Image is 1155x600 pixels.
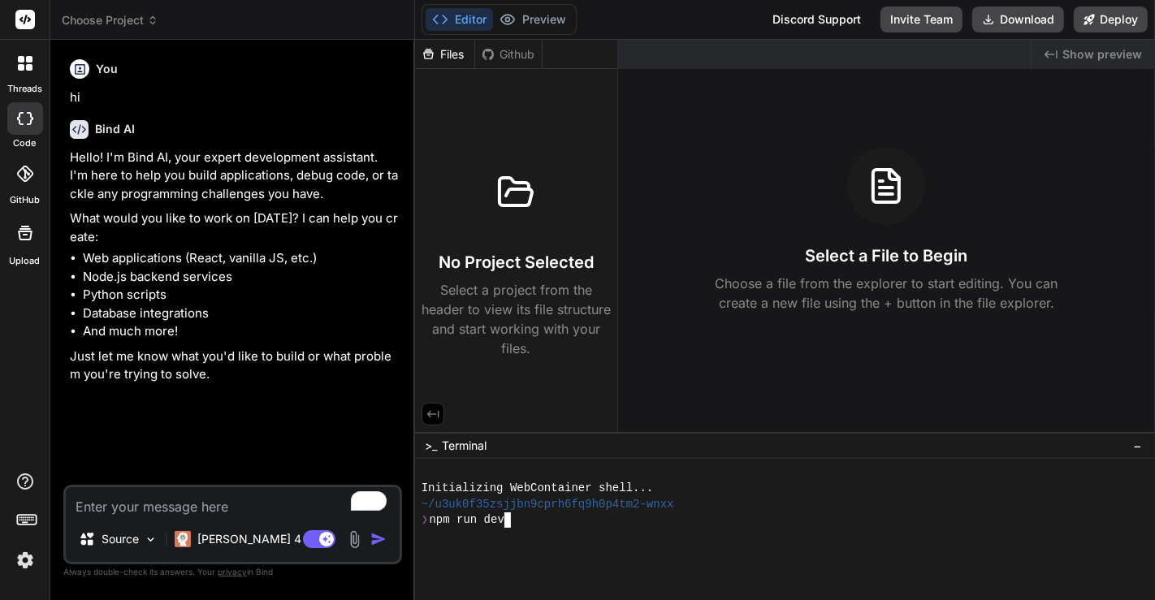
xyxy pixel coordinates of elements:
[880,6,962,32] button: Invite Team
[7,82,42,96] label: threads
[763,6,871,32] div: Discord Support
[95,121,135,137] h6: Bind AI
[70,209,399,246] p: What would you like to work on [DATE]? I can help you create:
[66,487,400,516] textarea: To enrich screen reader interactions, please activate Accessibility in Grammarly extension settings
[805,244,967,267] h3: Select a File to Begin
[96,61,118,77] h6: You
[422,497,674,512] span: ~/u3uk0f35zsjjbn9cprh6fq9h0p4tm2-wnxx
[83,268,399,287] li: Node.js backend services
[1130,433,1145,459] button: −
[370,531,387,547] img: icon
[62,12,158,28] span: Choose Project
[475,46,542,63] div: Github
[425,438,437,454] span: >_
[426,8,493,31] button: Editor
[102,531,139,547] p: Source
[415,46,474,63] div: Files
[83,304,399,323] li: Database integrations
[63,564,402,580] p: Always double-check its answers. Your in Bind
[422,481,654,496] span: Initializing WebContainer shell...
[70,149,399,204] p: Hello! I'm Bind AI, your expert development assistant. I'm here to help you build applications, d...
[10,193,40,207] label: GitHub
[422,512,430,528] span: ❯
[70,347,399,384] p: Just let me know what you'd like to build or what problem you're trying to solve.
[442,438,487,454] span: Terminal
[144,533,158,546] img: Pick Models
[1062,46,1142,63] span: Show preview
[11,546,39,574] img: settings
[14,136,37,150] label: code
[197,531,318,547] p: [PERSON_NAME] 4 S..
[175,531,191,547] img: Claude 4 Sonnet
[83,322,399,341] li: And much more!
[493,8,573,31] button: Preview
[218,567,247,576] span: privacy
[70,88,399,107] p: hi
[345,530,364,549] img: attachment
[439,251,594,274] h3: No Project Selected
[1074,6,1148,32] button: Deploy
[83,286,399,304] li: Python scripts
[1133,438,1142,454] span: −
[10,254,41,268] label: Upload
[429,512,504,528] span: npm run dev
[422,280,611,358] p: Select a project from the header to view its file structure and start working with your files.
[83,249,399,268] li: Web applications (React, vanilla JS, etc.)
[972,6,1064,32] button: Download
[704,274,1068,313] p: Choose a file from the explorer to start editing. You can create a new file using the + button in...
